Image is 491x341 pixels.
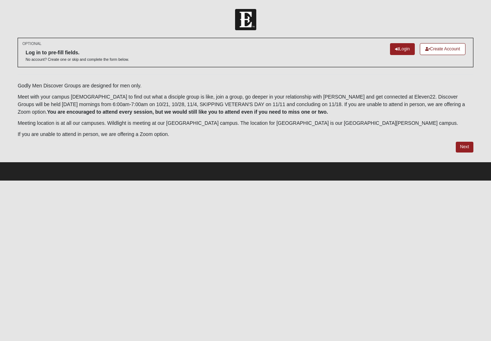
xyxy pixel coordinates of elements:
h6: Log in to pre-fill fields. [26,50,129,56]
img: Church of Eleven22 Logo [235,9,256,30]
p: Godly Men Discover Groups are designed for men only. [18,82,473,90]
small: OPTIONAL [22,41,41,46]
b: You are encouraged to attend every session, but we would still like you to attend even if you nee... [47,109,328,115]
a: Next [456,142,473,152]
p: Meet with your campus [DEMOGRAPHIC_DATA] to find out what a disciple group is like, join a group,... [18,93,473,116]
p: No account? Create one or skip and complete the form below. [26,57,129,62]
a: Create Account [420,43,465,55]
p: Meeting location is at all our campuses. Wildlight is meeting at our [GEOGRAPHIC_DATA] campus. Th... [18,119,473,127]
a: Login [390,43,415,55]
p: If you are unable to attend in person, we are offering a Zoom option. [18,131,473,138]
